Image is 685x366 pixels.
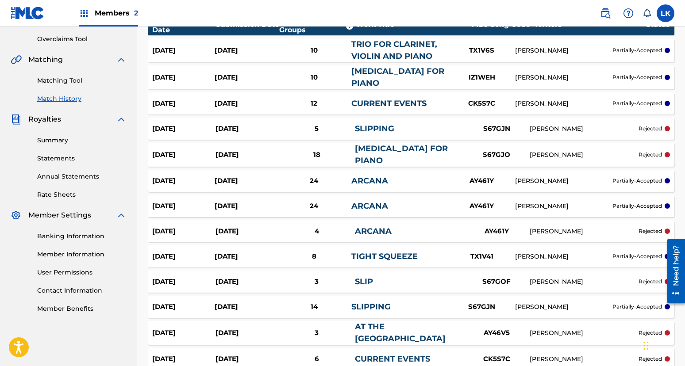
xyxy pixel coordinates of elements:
[279,150,355,160] div: 18
[639,329,662,337] p: rejected
[152,72,215,83] div: [DATE]
[515,202,612,211] div: [PERSON_NAME]
[37,136,127,145] a: Summary
[152,176,215,186] div: [DATE]
[279,124,355,134] div: 5
[641,324,685,366] iframe: Chat Widget
[277,252,351,262] div: 8
[515,252,612,261] div: [PERSON_NAME]
[277,99,351,109] div: 12
[37,154,127,163] a: Statements
[530,277,639,286] div: [PERSON_NAME]
[351,66,444,88] a: [MEDICAL_DATA] FOR PIANO
[643,9,651,18] div: Notifications
[215,72,277,83] div: [DATE]
[215,252,277,262] div: [DATE]
[449,46,515,56] div: TX1V6S
[11,7,45,19] img: MLC Logo
[152,46,215,56] div: [DATE]
[355,144,448,165] a: [MEDICAL_DATA] FOR PIANO
[215,176,277,186] div: [DATE]
[11,114,21,125] img: Royalties
[530,227,639,236] div: [PERSON_NAME]
[37,232,127,241] a: Banking Information
[37,94,127,103] a: Match History
[152,150,216,160] div: [DATE]
[277,302,351,312] div: 14
[216,124,279,134] div: [DATE]
[612,46,662,54] p: partially-accepted
[215,302,277,312] div: [DATE]
[116,114,127,125] img: expand
[216,150,279,160] div: [DATE]
[530,328,639,338] div: [PERSON_NAME]
[277,176,351,186] div: 24
[639,278,662,286] p: rejected
[449,176,515,186] div: AY461Y
[530,355,639,364] div: [PERSON_NAME]
[643,332,649,359] div: Drag
[351,252,418,261] a: TIGHT SQUEEZE
[346,23,353,30] span: ?
[449,201,515,211] div: AY461Y
[639,125,662,133] p: rejected
[95,8,138,18] span: Members
[600,8,611,19] img: search
[279,226,355,236] div: 4
[657,4,674,22] div: User Menu
[639,355,662,363] p: rejected
[37,172,127,181] a: Annual Statements
[152,124,216,134] div: [DATE]
[463,328,530,338] div: AY46V5
[530,124,639,133] div: [PERSON_NAME]
[463,150,530,160] div: S67GJO
[612,177,662,185] p: partially-accepted
[639,151,662,159] p: rejected
[612,99,662,107] p: partially-accepted
[515,73,612,82] div: [PERSON_NAME]
[152,277,216,287] div: [DATE]
[215,201,277,211] div: [DATE]
[351,302,391,312] a: SLIPPING
[355,322,446,343] a: AT THE [GEOGRAPHIC_DATA]
[279,354,355,364] div: 6
[11,210,21,221] img: Member Settings
[216,226,279,236] div: [DATE]
[515,176,612,186] div: [PERSON_NAME]
[355,226,392,236] a: ARCANA
[215,99,277,109] div: [DATE]
[449,72,515,83] div: IZ1WEH
[612,252,662,260] p: partially-accepted
[355,277,373,286] a: SLIP
[623,8,634,19] img: help
[596,4,614,22] a: Public Search
[449,99,515,109] div: CK5S7C
[134,9,138,17] span: 2
[152,99,215,109] div: [DATE]
[279,328,355,338] div: 3
[277,46,351,56] div: 10
[660,236,685,307] iframe: Resource Center
[449,302,515,312] div: S67GJN
[277,72,351,83] div: 10
[463,226,530,236] div: AY461Y
[515,302,612,312] div: [PERSON_NAME]
[152,226,216,236] div: [DATE]
[279,277,355,287] div: 3
[37,304,127,313] a: Member Benefits
[116,54,127,65] img: expand
[612,73,662,81] p: partially-accepted
[216,354,279,364] div: [DATE]
[216,277,279,287] div: [DATE]
[28,210,91,221] span: Member Settings
[463,277,530,287] div: S67GOF
[351,39,437,61] a: TRIO FOR CLARINET, VIOLIN AND PIANO
[612,303,662,311] p: partially-accepted
[37,34,127,44] a: Overclaims Tool
[355,354,430,364] a: CURRENT EVENTS
[463,354,530,364] div: CK5S7C
[28,114,61,125] span: Royalties
[277,201,351,211] div: 24
[530,150,639,160] div: [PERSON_NAME]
